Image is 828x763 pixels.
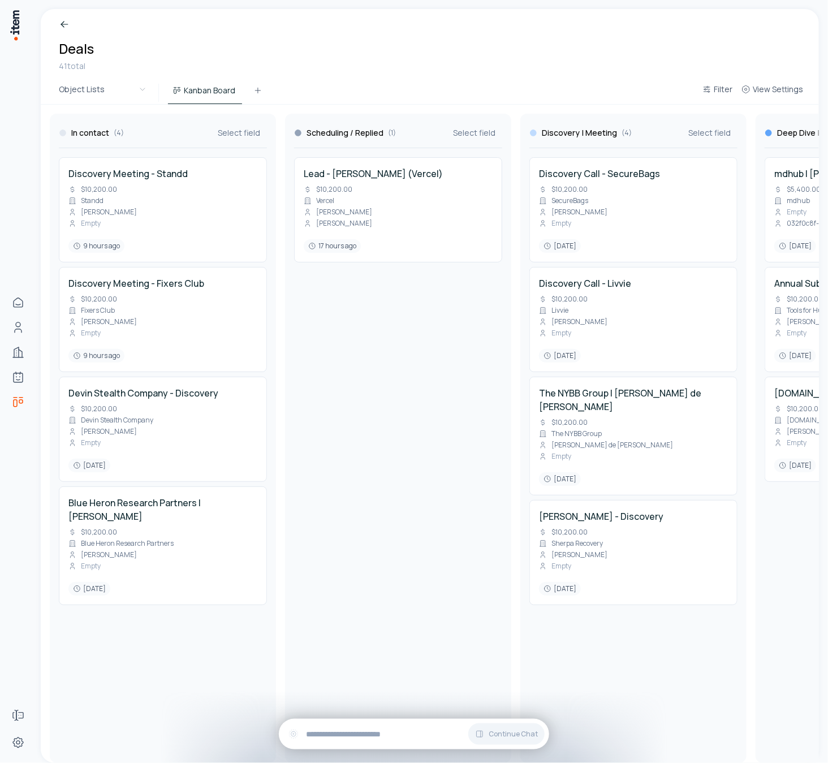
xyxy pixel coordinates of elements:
[453,127,495,139] span: Select field
[774,404,823,413] div: $10,200.00
[71,127,109,139] h3: In contact
[7,731,29,754] a: Settings
[81,438,101,447] span: Empty
[551,219,571,228] span: Empty
[59,486,267,605] div: Blue Heron Research Partners | [PERSON_NAME]$10,200.00Blue Heron Research Partners[PERSON_NAME]Em...
[774,239,816,253] div: [DATE]
[114,128,124,137] span: ( 4 )
[68,167,188,180] h4: Discovery Meeting - Standd
[539,295,588,304] div: $10,200.00
[279,719,549,749] div: Continue Chat
[168,84,242,104] button: Kanban Board
[787,208,807,217] span: Empty
[539,418,588,427] div: $10,200.00
[304,196,334,205] div: Vercel
[9,9,20,41] img: Item Brain Logo
[388,128,396,137] span: ( 1 )
[68,239,124,253] div: 9 hours ago
[688,127,731,139] span: Select field
[551,562,571,571] span: Empty
[7,341,29,364] a: Companies
[68,496,257,596] a: Blue Heron Research Partners | [PERSON_NAME]$10,200.00Blue Heron Research Partners[PERSON_NAME]Em...
[81,219,101,228] span: Empty
[539,528,588,537] div: $10,200.00
[68,306,115,315] div: Fixers Club
[529,267,738,372] div: Discovery Call - Livvie$10,200.00Livvie[PERSON_NAME]Empty[DATE]
[68,277,257,363] a: Discovery Meeting - Fixers Club$10,200.00Fixers Club[PERSON_NAME]Empty9 hours ago
[294,157,502,262] div: Lead - [PERSON_NAME] (Vercel)$10,200.00Vercel[PERSON_NAME][PERSON_NAME]17 hours ago
[7,316,29,339] a: Contacts
[68,208,137,217] div: [PERSON_NAME]
[7,291,29,314] a: Home
[539,510,728,596] a: [PERSON_NAME] - Discovery$10,200.00Sherpa Recovery[PERSON_NAME]Empty[DATE]
[774,185,821,194] div: $5,400.00
[539,317,607,326] div: [PERSON_NAME]
[68,582,110,596] div: [DATE]
[753,84,803,95] span: View Settings
[529,377,738,495] div: The NYBB Group | [PERSON_NAME] de [PERSON_NAME]$10,200.00The NYBB Group[PERSON_NAME] de [PERSON_N...
[539,167,728,253] a: Discovery Call - SecureBags$10,200.00SecureBags[PERSON_NAME]Empty[DATE]
[468,723,545,745] button: Continue Chat
[539,429,602,438] div: The NYBB Group
[622,128,632,137] span: ( 4 )
[539,386,728,486] a: The NYBB Group | [PERSON_NAME] de [PERSON_NAME]$10,200.00The NYBB Group[PERSON_NAME] de [PERSON_N...
[539,510,663,523] h4: [PERSON_NAME] - Discovery
[539,386,728,413] h4: The NYBB Group | [PERSON_NAME] de [PERSON_NAME]
[68,416,153,425] div: Devin Stealth Company
[218,127,260,139] span: Select field
[7,366,29,389] a: Agents
[539,349,581,363] div: [DATE]
[304,167,443,180] h4: Lead - [PERSON_NAME] (Vercel)
[551,452,571,461] span: Empty
[68,185,117,194] div: $10,200.00
[714,84,732,95] span: Filter
[304,185,352,194] div: $10,200.00
[59,377,267,482] div: Devin Stealth Company - Discovery$10,200.00Devin Stealth Company[PERSON_NAME]Empty[DATE]
[539,277,728,363] a: Discovery Call - Livvie$10,200.00Livvie[PERSON_NAME]Empty[DATE]
[59,157,267,262] div: Discovery Meeting - Standd$10,200.00Standd[PERSON_NAME]Empty9 hours ago
[68,459,110,472] div: [DATE]
[542,127,617,139] h3: Discovery | Meeting
[7,391,29,413] a: deals
[68,386,218,400] h4: Devin Stealth Company - Discovery
[539,306,568,315] div: Livvie
[304,239,361,253] div: 17 hours ago
[68,528,117,537] div: $10,200.00
[68,427,137,436] div: [PERSON_NAME]
[68,550,137,559] div: [PERSON_NAME]
[81,562,101,571] span: Empty
[787,329,807,338] span: Empty
[774,459,816,472] div: [DATE]
[68,317,137,326] div: [PERSON_NAME]
[68,167,257,253] a: Discovery Meeting - Standd$10,200.00Standd[PERSON_NAME]Empty9 hours ago
[68,496,257,523] h4: Blue Heron Research Partners | [PERSON_NAME]
[68,196,103,205] div: Standd
[304,208,372,217] div: [PERSON_NAME]
[489,730,538,739] span: Continue Chat
[59,40,94,58] h1: Deals
[774,295,823,304] div: $10,200.00
[539,441,673,450] div: [PERSON_NAME] de [PERSON_NAME]
[539,196,588,205] div: SecureBags
[698,83,737,103] button: Filter
[539,185,588,194] div: $10,200.00
[787,438,807,447] span: Empty
[68,349,124,363] div: 9 hours ago
[551,329,571,338] span: Empty
[68,404,117,413] div: $10,200.00
[81,329,101,338] span: Empty
[307,127,383,139] h3: Scheduling / Replied
[539,550,607,559] div: [PERSON_NAME]
[529,157,738,262] div: Discovery Call - SecureBags$10,200.00SecureBags[PERSON_NAME]Empty[DATE]
[304,219,372,228] div: [PERSON_NAME]
[68,295,117,304] div: $10,200.00
[529,500,738,605] div: [PERSON_NAME] - Discovery$10,200.00Sherpa Recovery[PERSON_NAME]Empty[DATE]
[539,239,581,253] div: [DATE]
[774,196,810,205] div: mdhub
[539,582,581,596] div: [DATE]
[539,208,607,217] div: [PERSON_NAME]
[7,704,29,727] a: Forms
[70,18,116,31] p: Breadcrumb
[59,18,116,31] a: Breadcrumb
[539,277,631,290] h4: Discovery Call - Livvie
